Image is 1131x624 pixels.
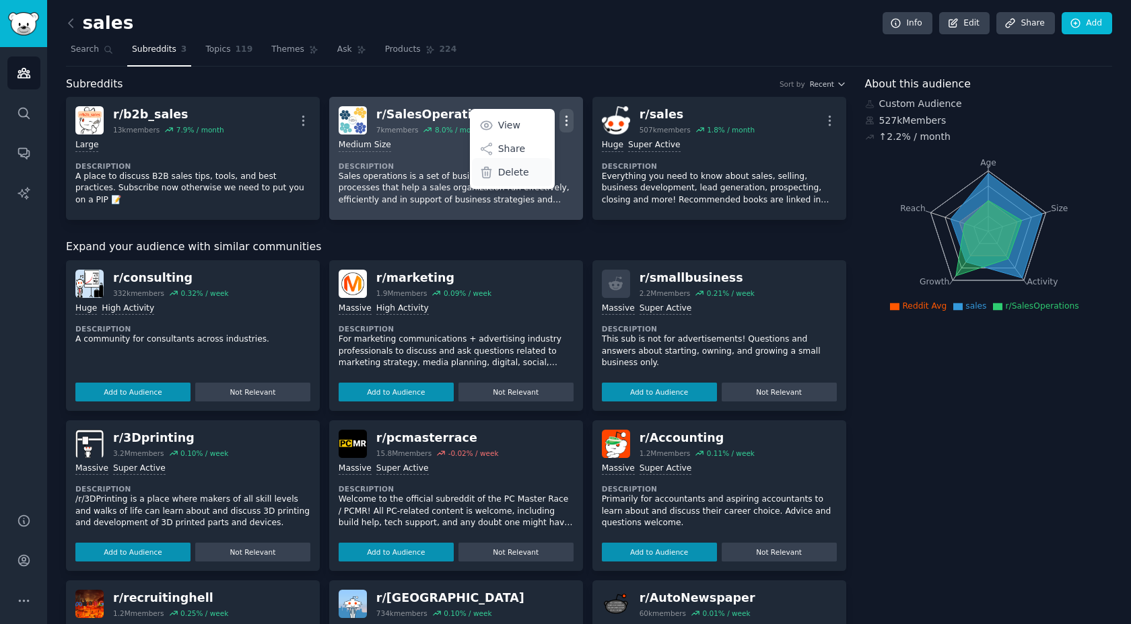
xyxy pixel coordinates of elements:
div: Super Active [113,463,166,475]
button: Not Relevant [722,383,837,401]
dt: Description [602,484,837,494]
div: r/ consulting [113,270,229,286]
tspan: Size [1051,203,1068,212]
dt: Description [75,324,310,334]
div: 7.9 % / month [176,125,224,134]
p: Delete [498,165,529,180]
span: Subreddits [66,76,123,93]
div: Super Active [640,463,692,475]
span: 224 [440,44,457,56]
h2: sales [66,13,133,34]
img: 3Dprinting [75,430,104,458]
div: r/ recruitinghell [113,590,228,607]
tspan: Growth [920,277,949,286]
div: r/ SalesOperations [376,106,495,123]
p: This sub is not for advertisements! Questions and answers about starting, owning, and growing a s... [602,334,837,369]
div: r/ smallbusiness [640,270,755,286]
div: Super Active [376,463,429,475]
p: A community for consultants across industries. [75,334,310,346]
dt: Description [339,161,574,171]
a: SalesOperationsr/SalesOperations7kmembers8.0% / monthViewShareDeleteMedium SizeDescriptionSales o... [329,97,583,220]
dt: Description [75,484,310,494]
button: Add to Audience [339,383,454,401]
dt: Description [602,324,837,334]
div: 0.01 % / week [702,609,750,618]
div: 1.2M members [640,448,691,458]
dt: Description [339,324,574,334]
p: Sales operations is a set of business activities and processes that help a sales organization run... [339,171,574,206]
a: Edit [939,12,990,35]
div: Massive [602,463,635,475]
span: Themes [271,44,304,56]
a: Themes [267,39,323,67]
button: Add to Audience [602,383,717,401]
div: r/ b2b_sales [113,106,224,123]
div: -0.02 % / week [448,448,499,458]
div: 507k members [640,125,691,134]
a: b2b_salesr/b2b_sales13kmembers7.9% / monthLargeDescriptionA place to discuss B2B sales tips, tool... [66,97,320,220]
div: 0.21 % / week [707,288,755,298]
span: Expand your audience with similar communities [66,239,321,256]
div: r/ pcmasterrace [376,430,499,446]
div: r/ sales [640,106,755,123]
img: pcmasterrace [339,430,367,458]
div: r/ 3Dprinting [113,430,228,446]
img: SalesOperations [339,106,367,134]
span: Recent [810,79,834,89]
a: Search [66,39,118,67]
tspan: Reach [900,203,926,212]
div: r/ Accounting [640,430,755,446]
div: 1.8 % / month [707,125,755,134]
div: 1.2M members [113,609,164,618]
span: 3 [181,44,187,56]
span: 119 [236,44,253,56]
div: Huge [602,139,623,152]
img: Seattle [339,590,367,618]
div: Custom Audience [865,97,1113,111]
div: 15.8M members [376,448,432,458]
a: Products224 [380,39,461,67]
div: Super Active [640,303,692,315]
div: 7k members [376,125,419,134]
button: Add to Audience [75,543,191,561]
p: Welcome to the official subreddit of the PC Master Race / PCMR! All PC-related content is welcome... [339,494,574,529]
img: b2b_sales [75,106,104,134]
div: r/ AutoNewspaper [640,590,755,607]
span: Ask [337,44,352,56]
a: Topics119 [201,39,257,67]
div: r/ [GEOGRAPHIC_DATA] [376,590,524,607]
div: 0.09 % / week [444,288,491,298]
div: 0.11 % / week [707,448,755,458]
span: Topics [205,44,230,56]
div: High Activity [376,303,429,315]
div: 1.9M members [376,288,427,298]
dt: Description [602,161,837,171]
button: Add to Audience [339,543,454,561]
span: Reddit Avg [902,301,947,311]
button: Not Relevant [195,543,310,561]
div: 734k members [376,609,427,618]
div: 3.2M members [113,448,164,458]
button: Not Relevant [458,543,574,561]
a: Add [1062,12,1112,35]
button: Not Relevant [722,543,837,561]
img: AutoNewspaper [602,590,630,618]
a: Ask [333,39,371,67]
button: Not Relevant [458,383,574,401]
span: Products [385,44,421,56]
a: salesr/sales507kmembers1.8% / monthHugeSuper ActiveDescriptionEverything you need to know about s... [592,97,846,220]
p: Everything you need to know about sales, selling, business development, lead generation, prospect... [602,171,837,206]
button: Not Relevant [195,383,310,401]
p: View [498,118,520,132]
div: 13k members [113,125,160,134]
a: Share [996,12,1054,35]
div: 0.10 % / week [444,609,491,618]
div: Large [75,139,98,152]
p: /r/3DPrinting is a place where makers of all skill levels and walks of life can learn about and d... [75,494,310,529]
dt: Description [75,161,310,171]
img: consulting [75,270,104,298]
div: ↑ 2.2 % / month [879,130,951,144]
img: recruitinghell [75,590,104,618]
div: 527k Members [865,114,1113,128]
span: Search [71,44,99,56]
